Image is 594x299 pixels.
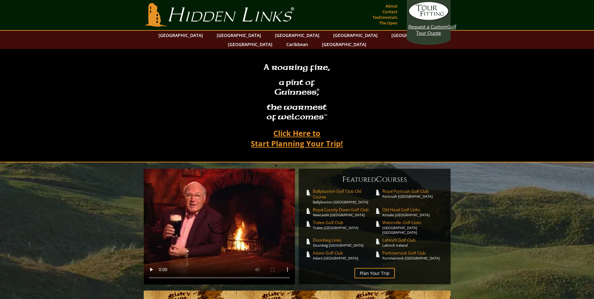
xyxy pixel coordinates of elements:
[388,31,439,40] a: [GEOGRAPHIC_DATA]
[272,31,323,40] a: [GEOGRAPHIC_DATA]
[330,31,381,40] a: [GEOGRAPHIC_DATA]
[381,7,399,16] a: Contact
[382,188,444,199] a: Royal Portrush Golf ClubPortrush [GEOGRAPHIC_DATA]
[313,207,375,217] a: Royal County Down Golf ClubNewcastle [GEOGRAPHIC_DATA]
[382,250,444,256] span: Portmarnock Golf Club
[371,13,399,22] a: Testimonials
[354,268,395,278] a: Plan Your Trip
[260,60,334,126] h2: A roaring fire, a pint of Guinness , the warmest of welcomesâ„¢.
[382,207,444,217] a: Old Head Golf LinksKinsale [GEOGRAPHIC_DATA]
[382,207,444,212] span: Old Head Golf Links
[283,40,311,49] a: Caribbean
[313,220,375,225] span: Tralee Golf Club
[155,31,206,40] a: [GEOGRAPHIC_DATA]
[313,237,375,248] a: Doonbeg LinksDoonbeg [GEOGRAPHIC_DATA]
[378,18,399,27] a: The Open
[245,126,349,151] a: Click Here toStart Planning Your Trip!
[384,2,399,10] a: About
[214,31,264,40] a: [GEOGRAPHIC_DATA]
[382,220,444,225] span: Waterville Golf Links
[313,188,375,200] span: Ballybunion Golf Club Old Course
[408,24,447,30] span: Request a Custom
[408,2,449,36] a: Request a CustomGolf Tour Quote
[313,250,375,260] a: Adare Golf ClubAdare [GEOGRAPHIC_DATA]
[382,250,444,260] a: Portmarnock Golf ClubPortmarnock [GEOGRAPHIC_DATA]
[319,40,369,49] a: [GEOGRAPHIC_DATA]
[342,175,347,185] span: F
[313,207,375,212] span: Royal County Down Golf Club
[313,220,375,230] a: Tralee Golf ClubTralee [GEOGRAPHIC_DATA]
[382,237,444,243] span: Lahinch Golf Club
[382,188,444,194] span: Royal Portrush Golf Club
[382,237,444,248] a: Lahinch Golf ClubLahinch Ireland
[225,40,276,49] a: [GEOGRAPHIC_DATA]
[313,188,375,204] a: Ballybunion Golf Club Old CourseBallybunion [GEOGRAPHIC_DATA]
[313,250,375,256] span: Adare Golf Club
[376,175,382,185] span: C
[305,175,444,185] h6: eatured ourses
[313,237,375,243] span: Doonbeg Links
[382,220,444,235] a: Waterville Golf Links[GEOGRAPHIC_DATA] [GEOGRAPHIC_DATA]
